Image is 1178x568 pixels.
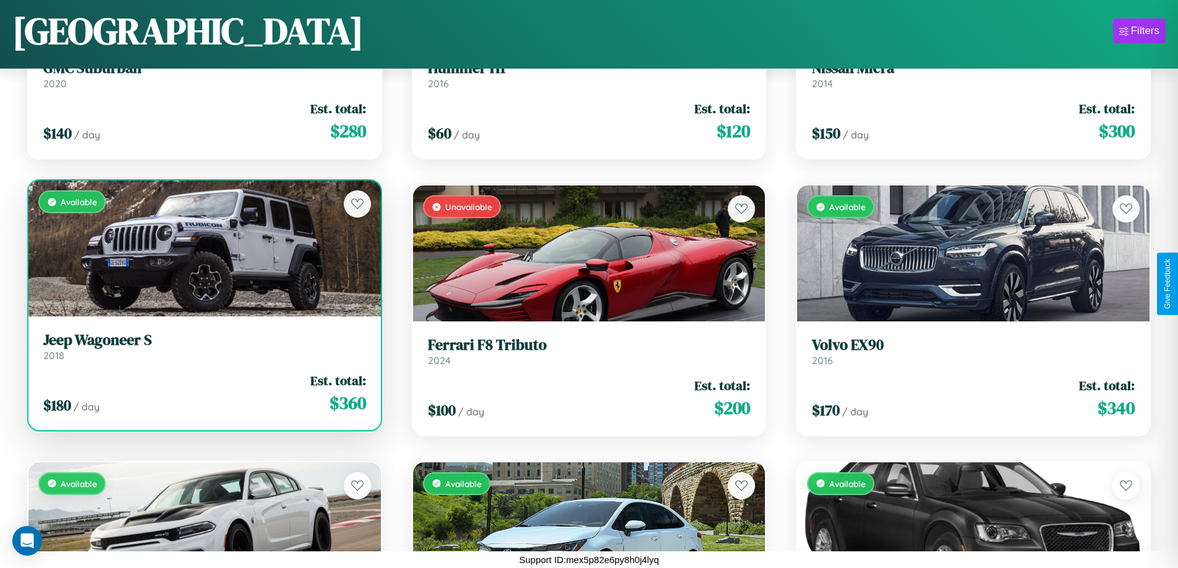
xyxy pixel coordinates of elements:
[310,371,366,389] span: Est. total:
[12,526,42,556] div: Open Intercom Messenger
[61,478,97,489] span: Available
[812,77,833,90] span: 2014
[61,197,97,207] span: Available
[12,6,364,56] h1: [GEOGRAPHIC_DATA]
[694,376,750,394] span: Est. total:
[43,77,67,90] span: 2020
[74,401,100,413] span: / day
[428,123,451,143] span: $ 60
[829,201,866,212] span: Available
[330,119,366,143] span: $ 280
[428,336,751,367] a: Ferrari F8 Tributo2024
[330,391,366,415] span: $ 360
[310,100,366,117] span: Est. total:
[428,77,449,90] span: 2016
[43,349,64,362] span: 2018
[829,478,866,489] span: Available
[714,396,750,420] span: $ 200
[43,331,366,349] h3: Jeep Wagoneer S
[43,59,366,90] a: GMC Suburban2020
[812,336,1135,367] a: Volvo EX902016
[1163,259,1172,309] div: Give Feedback
[812,59,1135,90] a: Nissan Micra2014
[1131,25,1159,37] div: Filters
[43,123,72,143] span: $ 140
[74,129,100,141] span: / day
[1099,119,1135,143] span: $ 300
[842,405,868,418] span: / day
[1079,100,1135,117] span: Est. total:
[445,478,482,489] span: Available
[812,400,840,420] span: $ 170
[812,123,840,143] span: $ 150
[1113,19,1166,43] button: Filters
[428,59,751,90] a: Hummer H12016
[519,551,659,568] p: Support ID: mex5p82e6py8h0j4lyq
[428,59,751,77] h3: Hummer H1
[428,336,751,354] h3: Ferrari F8 Tributo
[843,129,869,141] span: / day
[1079,376,1135,394] span: Est. total:
[812,336,1135,354] h3: Volvo EX90
[43,331,366,362] a: Jeep Wagoneer S2018
[812,59,1135,77] h3: Nissan Micra
[454,129,480,141] span: / day
[812,354,833,367] span: 2016
[428,400,456,420] span: $ 100
[717,119,750,143] span: $ 120
[458,405,484,418] span: / day
[43,59,366,77] h3: GMC Suburban
[428,354,451,367] span: 2024
[1098,396,1135,420] span: $ 340
[43,395,71,415] span: $ 180
[445,201,492,212] span: Unavailable
[694,100,750,117] span: Est. total:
